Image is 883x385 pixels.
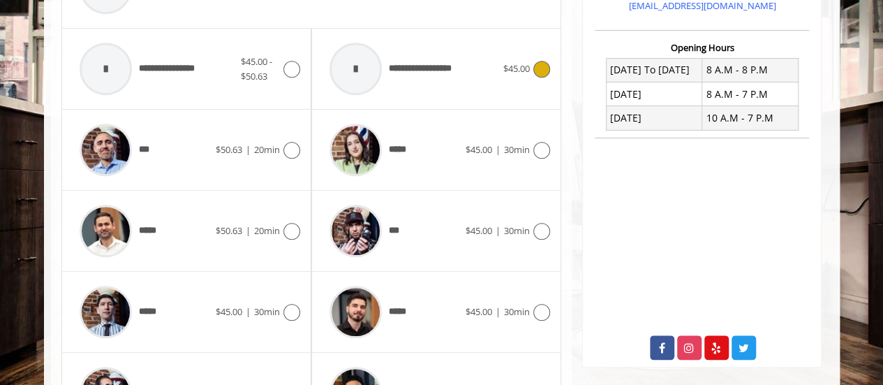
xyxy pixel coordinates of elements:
[496,224,500,237] span: |
[246,224,251,237] span: |
[702,82,799,106] td: 8 A.M - 7 P.M
[466,305,492,318] span: $45.00
[606,58,702,82] td: [DATE] To [DATE]
[606,82,702,106] td: [DATE]
[504,143,530,156] span: 30min
[606,106,702,130] td: [DATE]
[466,143,492,156] span: $45.00
[216,224,242,237] span: $50.63
[496,305,500,318] span: |
[254,143,280,156] span: 20min
[246,305,251,318] span: |
[496,143,500,156] span: |
[241,55,272,82] span: $45.00 - $50.63
[216,305,242,318] span: $45.00
[466,224,492,237] span: $45.00
[702,106,799,130] td: 10 A.M - 7 P.M
[595,43,809,52] h3: Opening Hours
[246,143,251,156] span: |
[216,143,242,156] span: $50.63
[504,305,530,318] span: 30min
[254,224,280,237] span: 20min
[504,224,530,237] span: 30min
[702,58,799,82] td: 8 A.M - 8 P.M
[503,62,530,75] span: $45.00
[254,305,280,318] span: 30min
